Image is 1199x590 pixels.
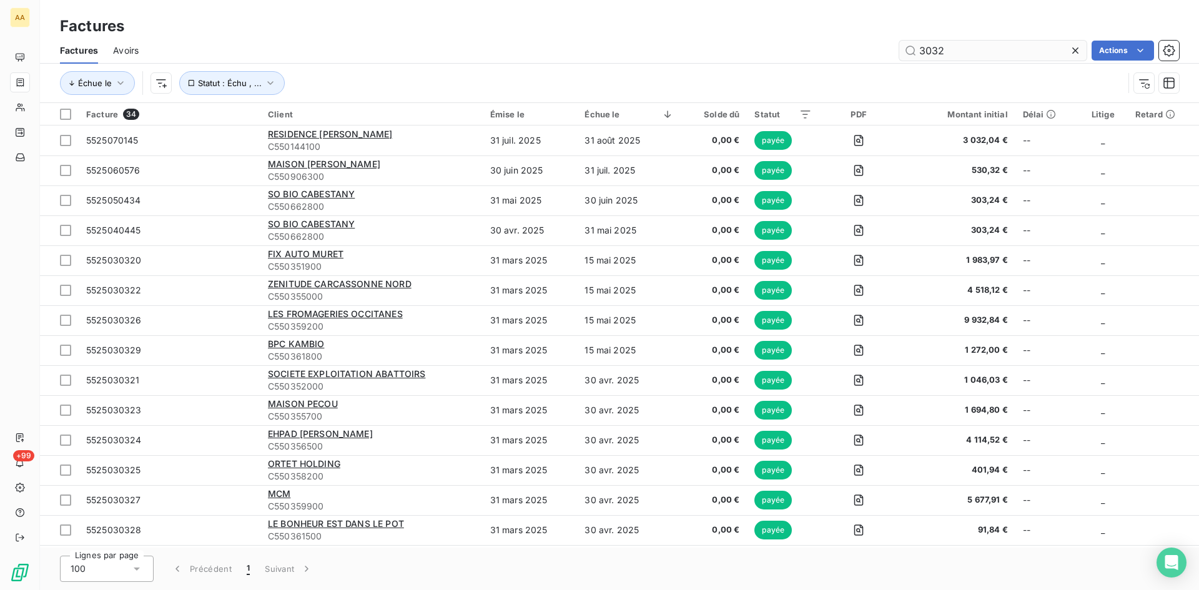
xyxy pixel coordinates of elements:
[1101,285,1105,295] span: _
[268,290,475,303] span: C550355000
[1092,41,1154,61] button: Actions
[268,410,475,423] span: C550355700
[483,215,578,245] td: 30 avr. 2025
[754,131,792,150] span: payée
[1101,255,1105,265] span: _
[1015,305,1078,335] td: --
[577,155,681,185] td: 31 juil. 2025
[268,380,475,393] span: C550352000
[268,398,338,409] span: MAISON PECOU
[1101,375,1105,385] span: _
[198,78,262,88] span: Statut : Échu , ...
[268,189,355,199] span: SO BIO CABESTANY
[268,200,475,213] span: C550662800
[268,320,475,333] span: C550359200
[905,194,1007,207] span: 303,24 €
[86,135,139,145] span: 5525070145
[268,518,404,529] span: LE BONHEUR EST DANS LE POT
[1015,395,1078,425] td: --
[689,284,739,297] span: 0,00 €
[577,395,681,425] td: 30 avr. 2025
[1015,125,1078,155] td: --
[483,485,578,515] td: 31 mars 2025
[268,278,412,289] span: ZENITUDE CARCASSONNE NORD
[257,556,320,582] button: Suivant
[1101,315,1105,325] span: _
[60,44,98,57] span: Factures
[1101,524,1105,535] span: _
[754,431,792,450] span: payée
[268,170,475,183] span: C550906300
[689,224,739,237] span: 0,00 €
[268,219,355,229] span: SO BIO CABESTANY
[78,78,112,88] span: Échue le
[577,275,681,305] td: 15 mai 2025
[905,464,1007,476] span: 401,94 €
[754,461,792,479] span: payée
[1101,345,1105,355] span: _
[1101,405,1105,415] span: _
[585,109,673,119] div: Échue le
[86,524,142,535] span: 5525030328
[268,368,426,379] span: SOCIETE EXPLOITATION ABATTOIRS
[754,191,792,210] span: payée
[905,314,1007,327] span: 9 932,84 €
[1015,545,1078,575] td: --
[1157,548,1187,578] div: Open Intercom Messenger
[268,458,340,469] span: ORTET HOLDING
[268,470,475,483] span: C550358200
[905,344,1007,356] span: 1 272,00 €
[577,545,681,575] td: 15 mai 2024
[754,109,811,119] div: Statut
[1101,465,1105,475] span: _
[164,556,239,582] button: Précédent
[754,251,792,270] span: payée
[86,405,142,415] span: 5525030323
[268,338,325,349] span: BPC KAMBIO
[1101,435,1105,445] span: _
[754,281,792,300] span: payée
[905,164,1007,177] span: 530,32 €
[1015,245,1078,275] td: --
[268,500,475,513] span: C550359900
[1015,365,1078,395] td: --
[113,44,139,57] span: Avoirs
[905,109,1007,119] div: Montant initial
[10,7,30,27] div: AA
[577,365,681,395] td: 30 avr. 2025
[689,314,739,327] span: 0,00 €
[483,425,578,455] td: 31 mars 2025
[1015,155,1078,185] td: --
[483,395,578,425] td: 31 mars 2025
[268,159,380,169] span: MAISON [PERSON_NAME]
[86,225,141,235] span: 5525040445
[905,434,1007,446] span: 4 114,52 €
[577,215,681,245] td: 31 mai 2025
[1015,485,1078,515] td: --
[689,494,739,506] span: 0,00 €
[577,485,681,515] td: 30 avr. 2025
[1101,165,1105,175] span: _
[1015,515,1078,545] td: --
[86,195,141,205] span: 5525050434
[899,41,1087,61] input: Rechercher
[754,341,792,360] span: payée
[268,248,343,259] span: FIX AUTO MURET
[268,109,475,119] div: Client
[689,404,739,416] span: 0,00 €
[268,129,392,139] span: RESIDENCE [PERSON_NAME]
[483,155,578,185] td: 30 juin 2025
[1101,195,1105,205] span: _
[1101,135,1105,145] span: _
[60,71,135,95] button: Échue le
[905,254,1007,267] span: 1 983,97 €
[905,374,1007,386] span: 1 046,03 €
[483,305,578,335] td: 31 mars 2025
[689,134,739,147] span: 0,00 €
[179,71,285,95] button: Statut : Échu , ...
[86,375,140,385] span: 5525030321
[905,404,1007,416] span: 1 694,80 €
[483,185,578,215] td: 31 mai 2025
[86,255,142,265] span: 5525030320
[483,245,578,275] td: 31 mars 2025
